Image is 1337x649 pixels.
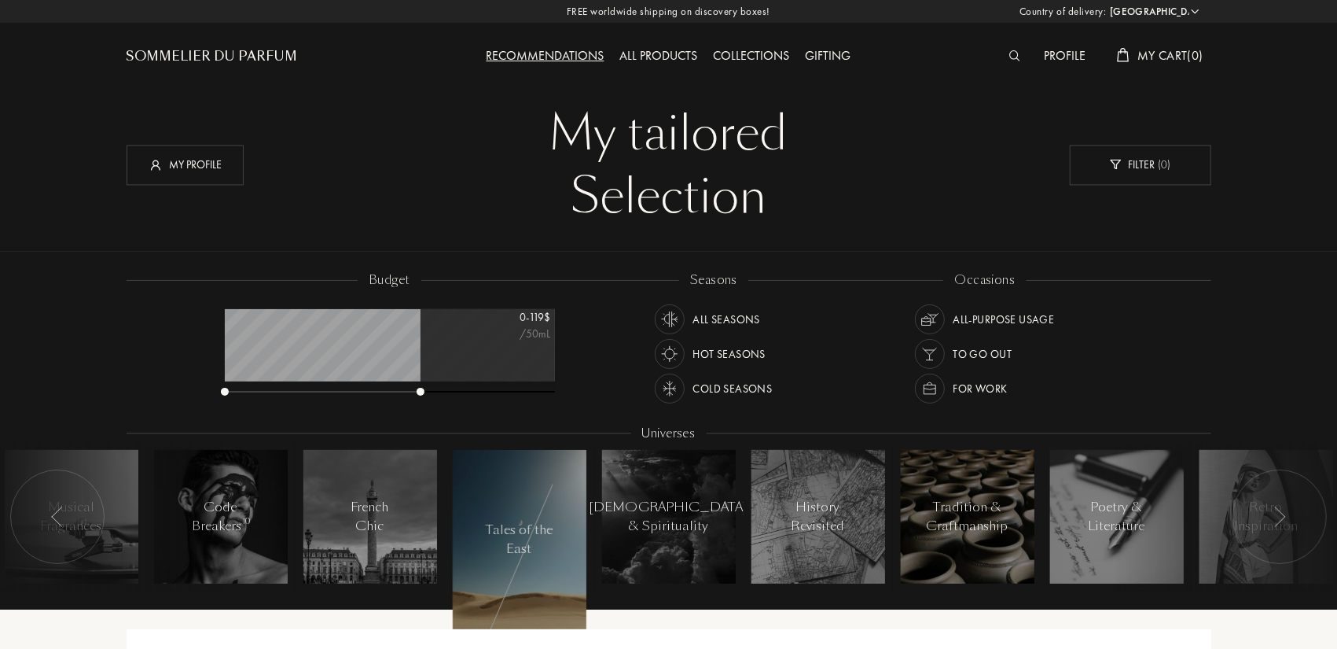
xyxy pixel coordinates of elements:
span: Country of delivery: [1019,4,1106,20]
a: Gifting [798,47,859,64]
div: Cold Seasons [692,374,772,404]
img: new_filter_w.svg [1110,160,1122,170]
img: usage_occasion_work_white.svg [919,378,941,400]
span: My Cart ( 0 ) [1137,47,1203,64]
img: search_icn_white.svg [1009,50,1021,61]
div: Poetry & Literature [1083,498,1150,536]
div: occasions [943,271,1026,289]
img: cart_white.svg [1117,48,1129,62]
div: Recommendations [479,46,612,67]
img: usage_occasion_all_white.svg [919,308,941,330]
div: /50mL [472,326,551,342]
div: My profile [127,145,244,185]
div: History Revisited [784,498,851,536]
div: Hot Seasons [692,339,766,369]
img: usage_occasion_party_white.svg [919,343,941,365]
div: Tradition & Craftmanship [927,498,1008,536]
div: All Seasons [692,304,760,334]
a: Profile [1036,47,1093,64]
img: arr_left.svg [1273,507,1286,527]
div: Filter [1070,145,1211,185]
div: Gifting [798,46,859,67]
div: My tailored [138,102,1199,165]
a: All products [612,47,706,64]
img: arr_left.svg [51,507,64,527]
div: Tales of the East [486,521,553,559]
a: Collections [706,47,798,64]
div: seasons [679,271,748,289]
span: ( 0 ) [1155,157,1170,171]
img: arrow_w.png [1189,6,1201,17]
div: 0 - 119 $ [472,309,551,326]
img: profil_icn_w.svg [148,157,163,172]
a: Sommelier du Parfum [127,47,298,66]
div: Universes [630,425,706,443]
div: All products [612,46,706,67]
div: To go Out [953,339,1012,369]
a: Recommendations [479,47,612,64]
img: usage_season_average_white.svg [659,308,681,330]
div: [DEMOGRAPHIC_DATA] & Spirituality [590,498,748,536]
img: usage_season_cold_white.svg [659,378,681,400]
div: For Work [953,374,1007,404]
img: usage_season_hot_white.svg [659,343,681,365]
div: Collections [706,46,798,67]
span: 10 [242,516,250,527]
div: French Chic [336,498,403,536]
div: Selection [138,165,1199,228]
div: Profile [1036,46,1093,67]
div: All-purpose Usage [953,304,1054,334]
div: budget [358,271,421,289]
